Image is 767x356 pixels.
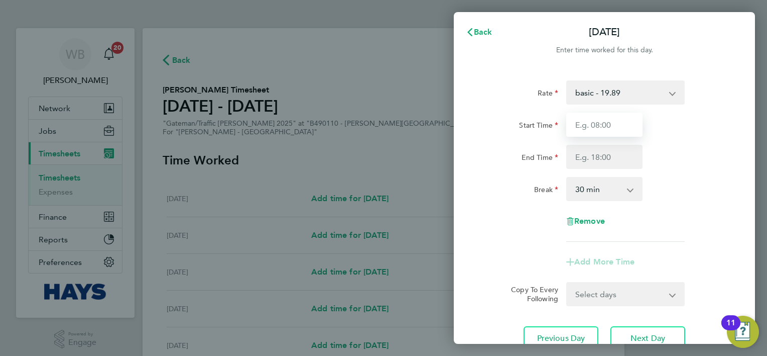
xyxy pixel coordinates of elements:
[534,185,558,197] label: Break
[566,217,605,225] button: Remove
[519,121,558,133] label: Start Time
[454,44,755,56] div: Enter time worked for this day.
[474,27,492,37] span: Back
[727,316,759,348] button: Open Resource Center, 11 new notifications
[456,22,502,42] button: Back
[503,285,558,303] label: Copy To Every Following
[538,88,558,101] label: Rate
[524,326,598,350] button: Previous Day
[589,25,620,39] p: [DATE]
[610,326,685,350] button: Next Day
[566,145,643,169] input: E.g. 18:00
[726,323,735,336] div: 11
[566,113,643,137] input: E.g. 08:00
[574,216,605,226] span: Remove
[537,333,585,343] span: Previous Day
[630,333,665,343] span: Next Day
[522,153,558,165] label: End Time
